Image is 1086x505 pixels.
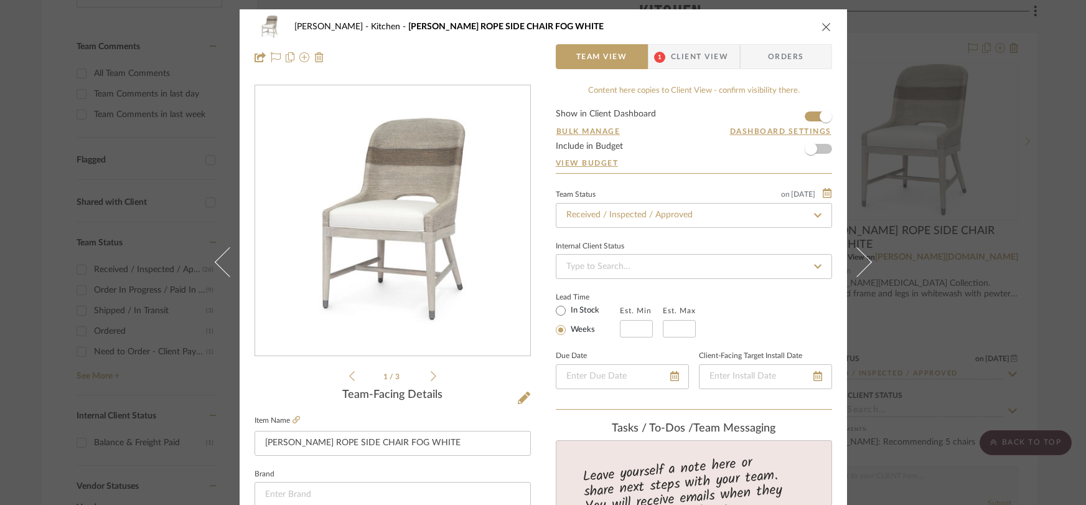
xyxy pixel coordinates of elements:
div: Team-Facing Details [255,389,531,402]
button: Dashboard Settings [729,126,832,137]
input: Enter Install Date [699,364,832,389]
div: Internal Client Status [556,243,624,250]
label: Due Date [556,353,587,359]
label: Est. Max [663,306,696,315]
label: Est. Min [620,306,652,315]
div: 0 [255,118,530,324]
input: Enter Due Date [556,364,689,389]
span: / [390,373,395,380]
span: [PERSON_NAME] ROPE SIDE CHAIR FOG WHITE [408,22,604,31]
div: Content here copies to Client View - confirm visibility there. [556,85,832,97]
label: Client-Facing Target Install Date [699,353,802,359]
img: Remove from project [314,52,324,62]
button: Bulk Manage [556,126,621,137]
mat-radio-group: Select item type [556,303,620,337]
img: 0b615796-6c2f-4bee-baee-3a683ae7795e_48x40.jpg [255,14,284,39]
span: on [781,191,790,198]
div: Team Status [556,192,596,198]
span: 1 [654,52,665,63]
span: Client View [671,44,728,69]
div: team Messaging [556,422,832,436]
button: close [821,21,832,32]
label: Weeks [568,324,595,336]
label: In Stock [568,305,599,316]
span: 1 [383,373,390,380]
label: Lead Time [556,291,620,303]
span: Team View [576,44,627,69]
input: Type to Search… [556,254,832,279]
input: Type to Search… [556,203,832,228]
span: Orders [754,44,818,69]
label: Brand [255,471,274,478]
img: 0b615796-6c2f-4bee-baee-3a683ae7795e_436x436.jpg [255,118,530,324]
a: View Budget [556,158,832,168]
span: Tasks / To-Dos / [612,423,693,434]
span: [DATE] [790,190,817,199]
span: 3 [395,373,401,380]
span: [PERSON_NAME] [294,22,371,31]
input: Enter Item Name [255,431,531,456]
label: Item Name [255,415,300,426]
span: Kitchen [371,22,408,31]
